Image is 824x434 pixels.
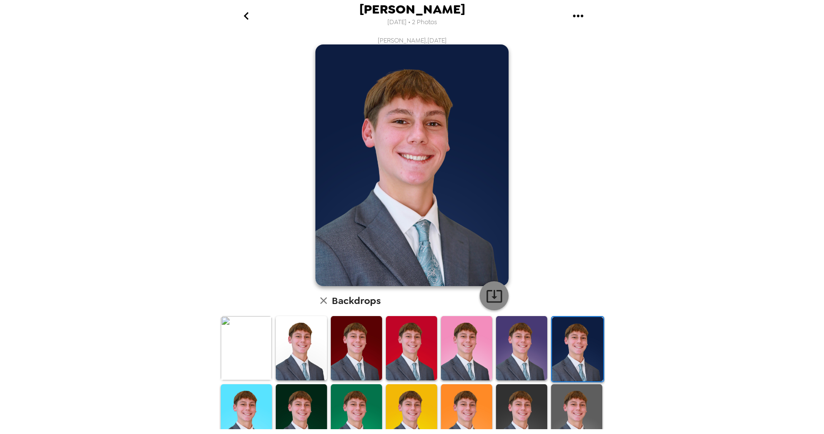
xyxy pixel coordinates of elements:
[387,16,437,29] span: [DATE] • 2 Photos
[315,44,509,286] img: user
[332,293,381,308] h6: Backdrops
[221,316,272,380] img: Original
[378,36,447,44] span: [PERSON_NAME] , [DATE]
[359,3,465,16] span: [PERSON_NAME]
